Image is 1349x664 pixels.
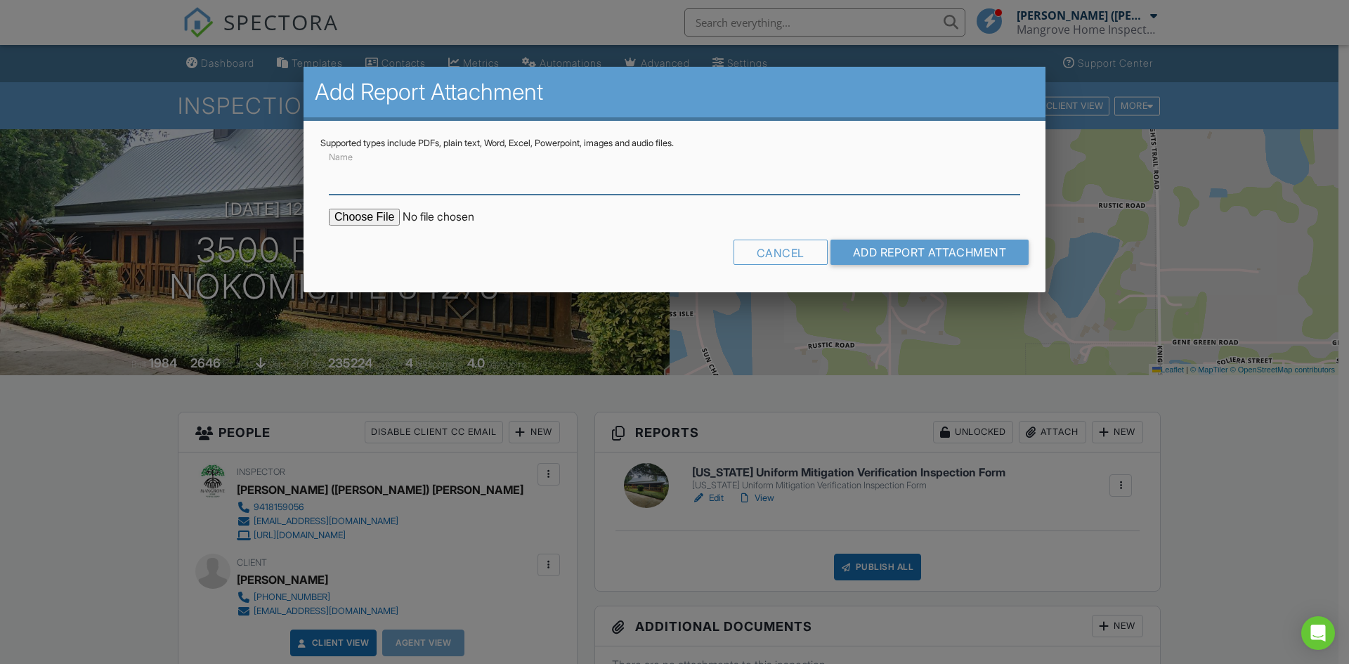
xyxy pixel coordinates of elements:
[329,151,353,164] label: Name
[315,78,1034,106] h2: Add Report Attachment
[1301,616,1335,650] div: Open Intercom Messenger
[320,138,1029,149] div: Supported types include PDFs, plain text, Word, Excel, Powerpoint, images and audio files.
[830,240,1029,265] input: Add Report Attachment
[734,240,828,265] div: Cancel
